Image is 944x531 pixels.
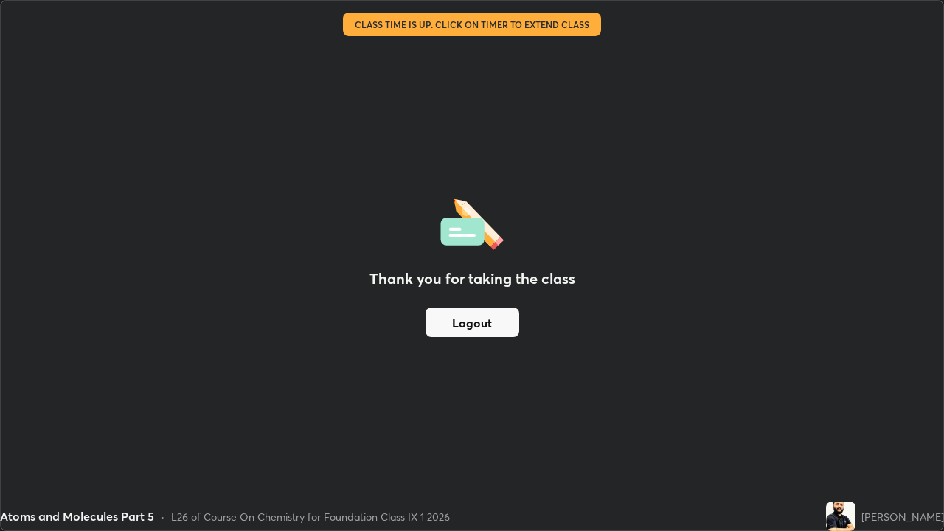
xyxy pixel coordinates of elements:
div: • [160,509,165,524]
h2: Thank you for taking the class [369,268,575,290]
img: offlineFeedback.1438e8b3.svg [440,194,504,250]
div: [PERSON_NAME] [861,509,944,524]
button: Logout [426,308,519,337]
img: 6919ab72716c417ab2a2c8612824414f.jpg [826,502,855,531]
div: L26 of Course On Chemistry for Foundation Class IX 1 2026 [171,509,450,524]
